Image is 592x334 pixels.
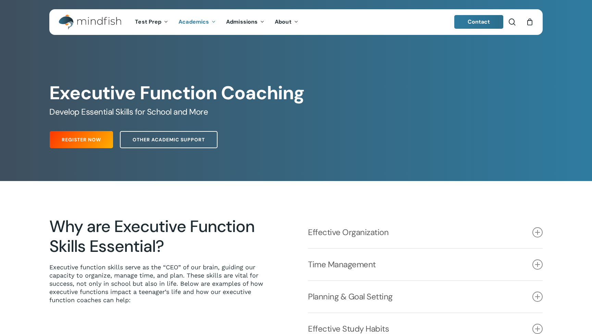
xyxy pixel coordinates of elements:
[49,9,543,35] header: Main Menu
[221,19,270,25] a: Admissions
[49,106,542,117] h5: Develop Essential Skills for School and More
[308,217,543,248] a: Effective Organization
[178,18,209,25] span: Academics
[308,281,543,312] a: Planning & Goal Setting
[49,82,542,104] h1: Executive Function Coaching
[130,9,303,35] nav: Main Menu
[120,131,218,148] a: Other Academic Support
[173,19,221,25] a: Academics
[308,249,543,280] a: Time Management
[135,18,161,25] span: Test Prep
[468,18,490,25] span: Contact
[226,18,258,25] span: Admissions
[62,136,101,143] span: Register Now
[130,19,173,25] a: Test Prep
[275,18,292,25] span: About
[133,136,205,143] span: Other Academic Support
[50,131,113,148] a: Register Now
[49,217,267,256] h2: Why are Executive Function Skills Essential?
[454,15,504,29] a: Contact
[49,263,267,304] p: Executive function skills serve as the “CEO” of our brain, guiding our capacity to organize, mana...
[270,19,304,25] a: About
